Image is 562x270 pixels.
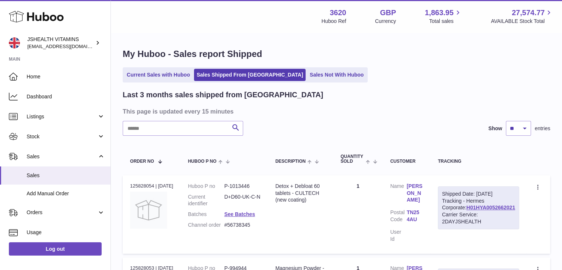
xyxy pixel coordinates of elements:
span: 27,574.77 [512,8,545,18]
span: entries [535,125,550,132]
div: Detox + Debloat 60 tablets - CULTECH (new coating) [275,183,326,204]
img: no-photo.jpg [130,192,167,229]
dd: P-1013446 [224,183,260,190]
a: Current Sales with Huboo [124,69,193,81]
dt: Name [390,183,407,206]
h2: Last 3 months sales shipped from [GEOGRAPHIC_DATA] [123,90,323,100]
dt: Channel order [188,222,224,229]
span: Listings [27,113,97,120]
dt: Batches [188,211,224,218]
div: Tracking - Hermes Corporate: [438,186,519,229]
dt: Postal Code [390,209,407,225]
span: Total sales [429,18,462,25]
span: Quantity Sold [341,154,364,164]
span: Description [275,159,306,164]
dd: D+D60-UK-C-N [224,193,260,207]
span: Huboo P no [188,159,217,164]
a: H01HYA0052662021 [466,205,515,210]
div: JSHEALTH VITAMINS [27,36,94,50]
a: See Batches [224,211,255,217]
span: Order No [130,159,154,164]
span: Usage [27,229,105,236]
img: internalAdmin-3620@internal.huboo.com [9,37,20,48]
a: 27,574.77 AVAILABLE Stock Total [491,8,553,25]
span: 1,863.95 [425,8,454,18]
div: 125828054 | [DATE] [130,183,173,189]
div: Customer [390,159,423,164]
strong: GBP [380,8,396,18]
span: Stock [27,133,97,140]
a: Sales Shipped From [GEOGRAPHIC_DATA] [194,69,306,81]
strong: 3620 [330,8,346,18]
a: TN25 4AU [407,209,423,223]
a: [PERSON_NAME] [407,183,423,204]
td: 1 [333,175,383,254]
span: Orders [27,209,97,216]
span: Sales [27,153,97,160]
div: Shipped Date: [DATE] [442,190,515,198]
span: Add Manual Order [27,190,105,197]
span: Sales [27,172,105,179]
label: Show [488,125,502,132]
a: 1,863.95 Total sales [425,8,462,25]
h1: My Huboo - Sales report Shipped [123,48,550,60]
div: Carrier Service: 2DAYJSHEALTH [442,211,515,225]
h3: This page is updated every 15 minutes [123,107,548,115]
dt: Huboo P no [188,183,224,190]
div: Tracking [438,159,519,164]
div: Huboo Ref [321,18,346,25]
span: Dashboard [27,93,105,100]
span: AVAILABLE Stock Total [491,18,553,25]
dd: #56738345 [224,222,260,229]
span: Home [27,73,105,80]
span: [EMAIL_ADDRESS][DOMAIN_NAME] [27,43,109,49]
dt: User Id [390,229,407,243]
div: Currency [375,18,396,25]
a: Log out [9,242,102,256]
a: Sales Not With Huboo [307,69,366,81]
dt: Current identifier [188,193,224,207]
